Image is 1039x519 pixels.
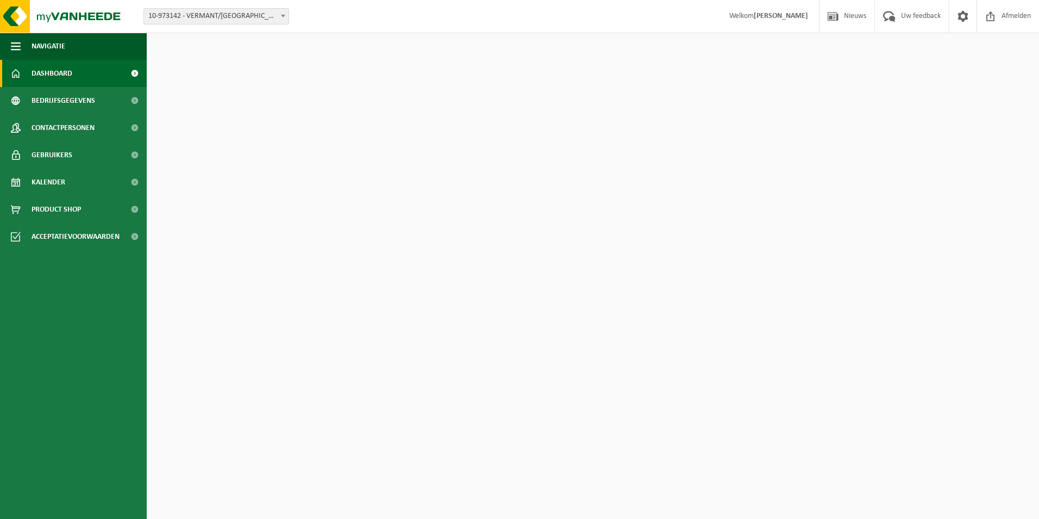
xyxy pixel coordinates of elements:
[32,141,72,169] span: Gebruikers
[143,8,289,24] span: 10-973142 - VERMANT/WILRIJK - WILRIJK
[32,114,95,141] span: Contactpersonen
[32,169,65,196] span: Kalender
[32,196,81,223] span: Product Shop
[32,87,95,114] span: Bedrijfsgegevens
[32,60,72,87] span: Dashboard
[754,12,808,20] strong: [PERSON_NAME]
[144,9,289,24] span: 10-973142 - VERMANT/WILRIJK - WILRIJK
[32,33,65,60] span: Navigatie
[32,223,120,250] span: Acceptatievoorwaarden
